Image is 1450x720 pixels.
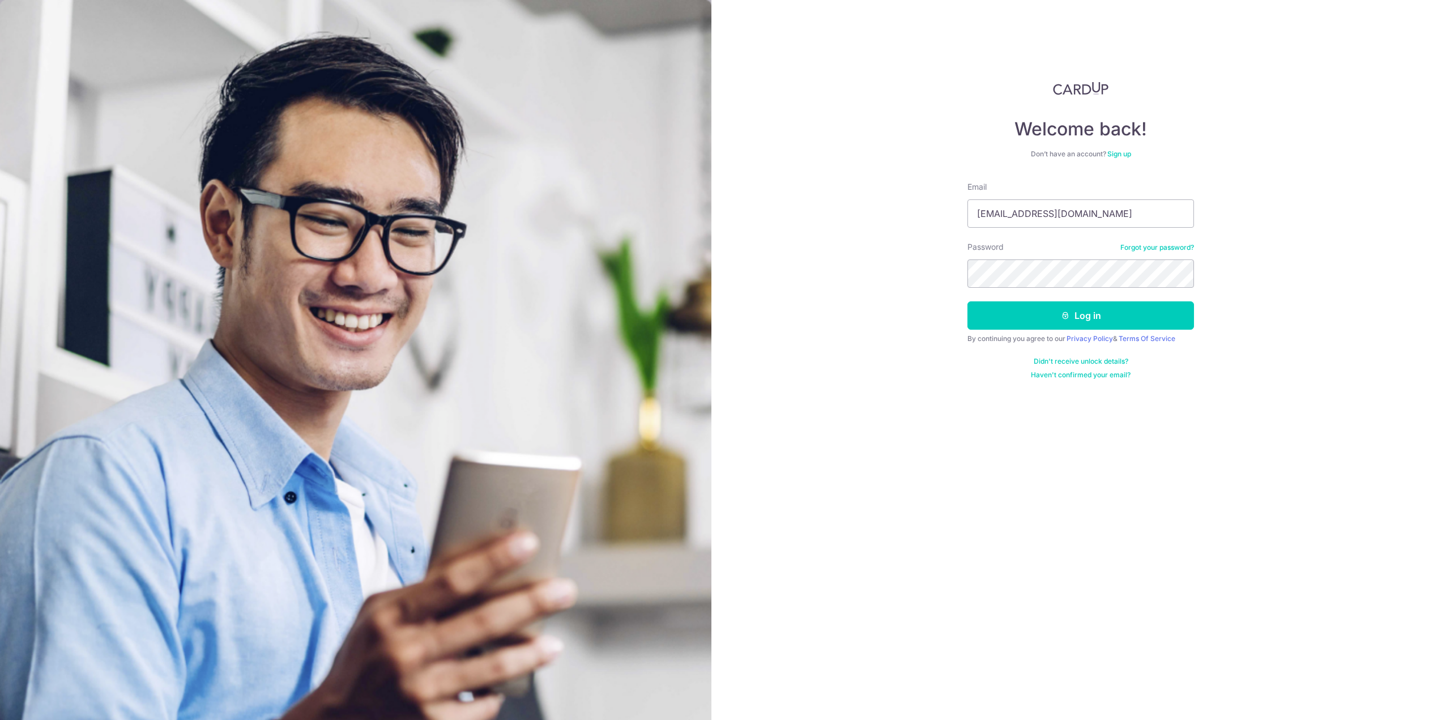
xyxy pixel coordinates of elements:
[967,199,1194,228] input: Enter your Email
[967,118,1194,140] h4: Welcome back!
[1120,243,1194,252] a: Forgot your password?
[1119,334,1175,343] a: Terms Of Service
[1067,334,1113,343] a: Privacy Policy
[967,301,1194,330] button: Log in
[967,181,987,193] label: Email
[1031,370,1131,380] a: Haven't confirmed your email?
[1053,82,1108,95] img: CardUp Logo
[1107,150,1131,158] a: Sign up
[1034,357,1128,366] a: Didn't receive unlock details?
[967,334,1194,343] div: By continuing you agree to our &
[967,241,1004,253] label: Password
[967,150,1194,159] div: Don’t have an account?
